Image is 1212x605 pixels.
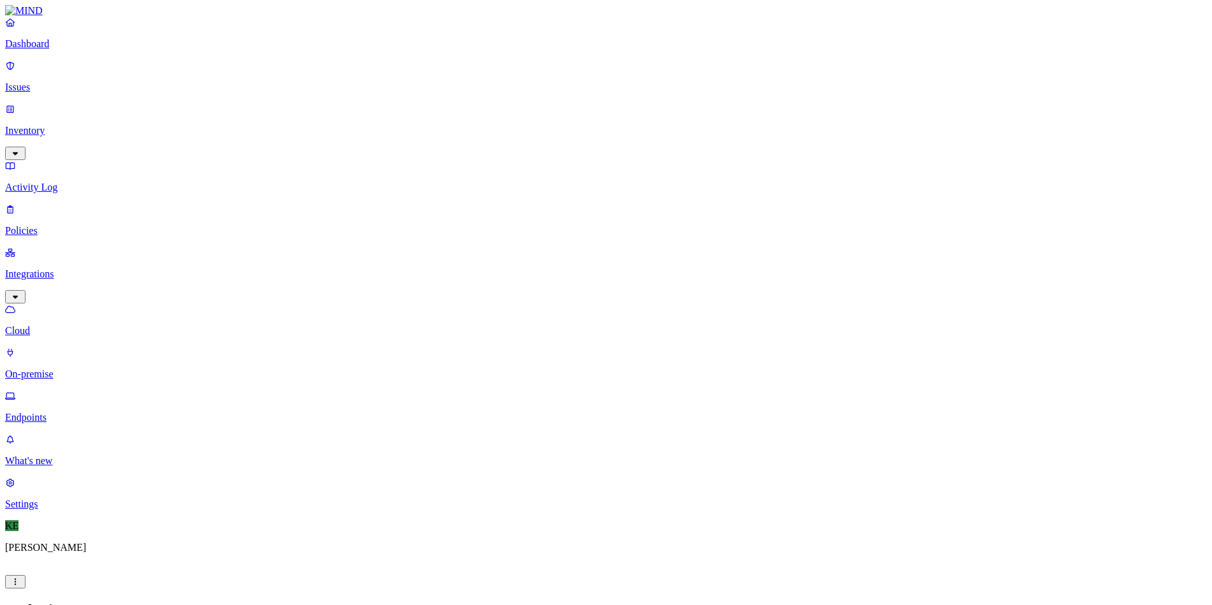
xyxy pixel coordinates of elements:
[5,499,1207,510] p: Settings
[5,203,1207,237] a: Policies
[5,412,1207,423] p: Endpoints
[5,225,1207,237] p: Policies
[5,82,1207,93] p: Issues
[5,103,1207,158] a: Inventory
[5,247,1207,302] a: Integrations
[5,368,1207,380] p: On-premise
[5,325,1207,337] p: Cloud
[5,38,1207,50] p: Dashboard
[5,455,1207,467] p: What's new
[5,268,1207,280] p: Integrations
[5,182,1207,193] p: Activity Log
[5,5,43,17] img: MIND
[5,434,1207,467] a: What's new
[5,303,1207,337] a: Cloud
[5,60,1207,93] a: Issues
[5,125,1207,136] p: Inventory
[5,477,1207,510] a: Settings
[5,520,18,531] span: KE
[5,347,1207,380] a: On-premise
[5,160,1207,193] a: Activity Log
[5,17,1207,50] a: Dashboard
[5,542,1207,553] p: [PERSON_NAME]
[5,5,1207,17] a: MIND
[5,390,1207,423] a: Endpoints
